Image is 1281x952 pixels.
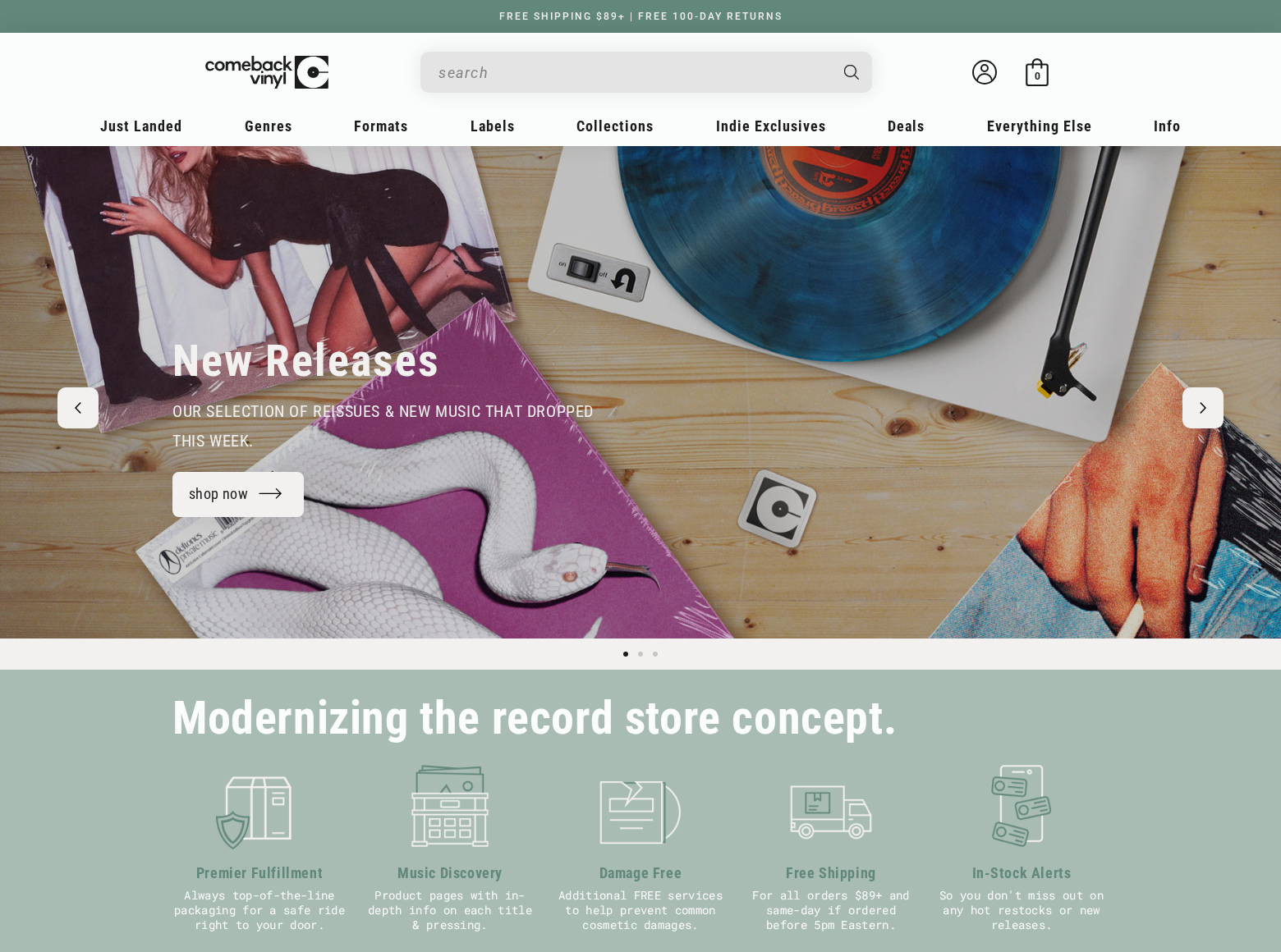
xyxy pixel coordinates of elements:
p: So you don't miss out on any hot restocks or new releases. [934,888,1109,932]
h3: Free Shipping [744,862,918,884]
span: Everything Else [987,117,1092,135]
button: Load slide 1 of 3 [618,647,633,661]
span: 0 [1035,70,1040,82]
h3: Damage Free [553,862,728,884]
span: Formats [354,117,408,135]
span: Info [1154,117,1181,135]
span: our selection of reissues & new music that dropped this week. [172,401,594,451]
a: shop now [172,472,304,517]
button: Load slide 3 of 3 [648,647,663,661]
div: Search [420,52,872,93]
h3: In-Stock Alerts [934,862,1109,884]
h3: Premier Fulfillment [172,862,347,884]
p: Always top-of-the-line packaging for a safe ride right to your door. [172,888,347,932]
h3: Music Discovery [363,862,537,884]
span: Deals [888,117,925,135]
h2: Modernizing the record store concept. [172,699,897,738]
span: Genres [245,117,292,135]
span: Indie Exclusives [716,117,826,135]
p: For all orders $89+ and same-day if ordered before 5pm Eastern. [744,888,918,932]
input: search [438,56,828,89]
button: Previous slide [57,387,99,428]
span: Labels [471,117,515,135]
span: Just Landed [100,117,182,135]
p: Additional FREE services to help prevent common cosmetic damages. [553,888,728,932]
button: Next slide [1182,387,1224,428]
a: FREE SHIPPING $89+ | FREE 100-DAY RETURNS [483,11,799,22]
h2: New Releases [172,334,440,388]
button: Search [830,52,875,93]
p: Product pages with in-depth info on each title & pressing. [363,888,537,932]
button: Load slide 2 of 3 [633,647,648,661]
span: Collections [576,117,654,135]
